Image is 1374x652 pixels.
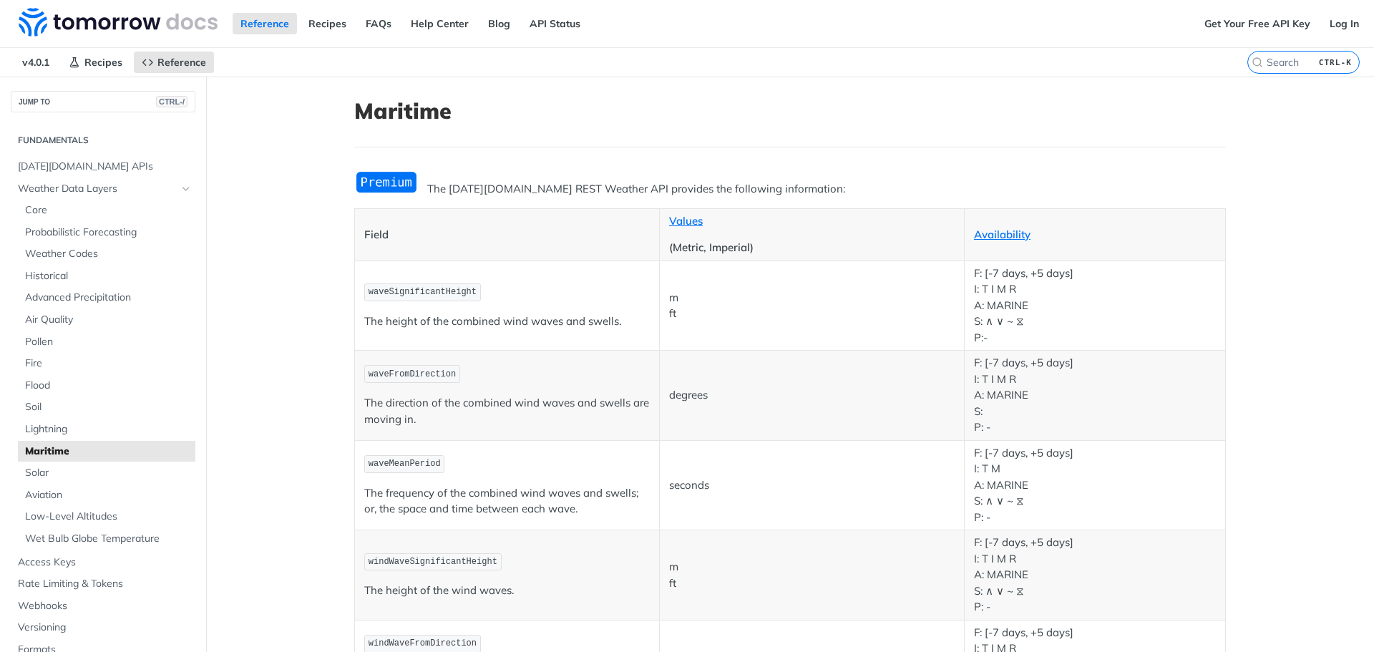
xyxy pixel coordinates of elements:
[233,13,297,34] a: Reference
[11,552,195,573] a: Access Keys
[669,559,955,591] p: m ft
[974,535,1216,615] p: F: [-7 days, +5 days] I: T I M R A: MARINE S: ∧ ∨ ~ ⧖ P: -
[403,13,477,34] a: Help Center
[18,222,195,243] a: Probabilistic Forecasting
[11,617,195,638] a: Versioning
[18,375,195,396] a: Flood
[18,419,195,440] a: Lightning
[25,488,192,502] span: Aviation
[18,200,195,221] a: Core
[301,13,354,34] a: Recipes
[669,214,703,228] a: Values
[25,510,192,524] span: Low-Level Altitudes
[974,266,1216,346] p: F: [-7 days, +5 days] I: T I M R A: MARINE S: ∧ ∨ ~ ⧖ P:-
[11,573,195,595] a: Rate Limiting & Tokens
[364,485,650,517] p: The frequency of the combined wind waves and swells; or, the space and time between each wave.
[18,441,195,462] a: Maritime
[369,557,497,567] span: windWaveSignificantHeight
[1197,13,1318,34] a: Get Your Free API Key
[25,466,192,480] span: Solar
[11,595,195,617] a: Webhooks
[369,638,477,648] span: windWaveFromDirection
[19,8,218,37] img: Tomorrow.io Weather API Docs
[480,13,518,34] a: Blog
[364,227,650,243] p: Field
[14,52,57,73] span: v4.0.1
[18,485,195,506] a: Aviation
[25,291,192,305] span: Advanced Precipitation
[18,353,195,374] a: Fire
[25,247,192,261] span: Weather Codes
[61,52,130,73] a: Recipes
[358,13,399,34] a: FAQs
[25,313,192,327] span: Air Quality
[25,444,192,459] span: Maritime
[1315,55,1355,69] kbd: CTRL-K
[669,387,955,404] p: degrees
[25,379,192,393] span: Flood
[669,290,955,322] p: m ft
[134,52,214,73] a: Reference
[11,91,195,112] button: JUMP TOCTRL-/
[18,287,195,308] a: Advanced Precipitation
[364,583,650,599] p: The height of the wind waves.
[18,577,192,591] span: Rate Limiting & Tokens
[18,182,177,196] span: Weather Data Layers
[11,156,195,177] a: [DATE][DOMAIN_NAME] APIs
[369,287,477,297] span: waveSignificantHeight
[354,181,1226,198] p: The [DATE][DOMAIN_NAME] REST Weather API provides the following information:
[18,555,192,570] span: Access Keys
[84,56,122,69] span: Recipes
[18,506,195,527] a: Low-Level Altitudes
[25,335,192,349] span: Pollen
[354,98,1226,124] h1: Maritime
[25,356,192,371] span: Fire
[669,477,955,494] p: seconds
[11,134,195,147] h2: Fundamentals
[25,422,192,437] span: Lightning
[18,528,195,550] a: Wet Bulb Globe Temperature
[18,243,195,265] a: Weather Codes
[364,395,650,427] p: The direction of the combined wind waves and swells are moving in.
[180,183,192,195] button: Hide subpages for Weather Data Layers
[156,96,187,107] span: CTRL-/
[25,203,192,218] span: Core
[11,178,195,200] a: Weather Data LayersHide subpages for Weather Data Layers
[25,532,192,546] span: Wet Bulb Globe Temperature
[522,13,588,34] a: API Status
[25,269,192,283] span: Historical
[1252,57,1263,68] svg: Search
[18,462,195,484] a: Solar
[974,355,1216,436] p: F: [-7 days, +5 days] I: T I M R A: MARINE S: P: -
[18,160,192,174] span: [DATE][DOMAIN_NAME] APIs
[974,228,1030,241] a: Availability
[18,331,195,353] a: Pollen
[157,56,206,69] span: Reference
[25,400,192,414] span: Soil
[18,599,192,613] span: Webhooks
[1322,13,1367,34] a: Log In
[974,445,1216,526] p: F: [-7 days, +5 days] I: T M A: MARINE S: ∧ ∨ ~ ⧖ P: -
[369,459,441,469] span: waveMeanPeriod
[18,266,195,287] a: Historical
[18,309,195,331] a: Air Quality
[25,225,192,240] span: Probabilistic Forecasting
[18,621,192,635] span: Versioning
[369,369,456,379] span: waveFromDirection
[364,313,650,330] p: The height of the combined wind waves and swells.
[18,396,195,418] a: Soil
[669,240,955,256] p: (Metric, Imperial)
